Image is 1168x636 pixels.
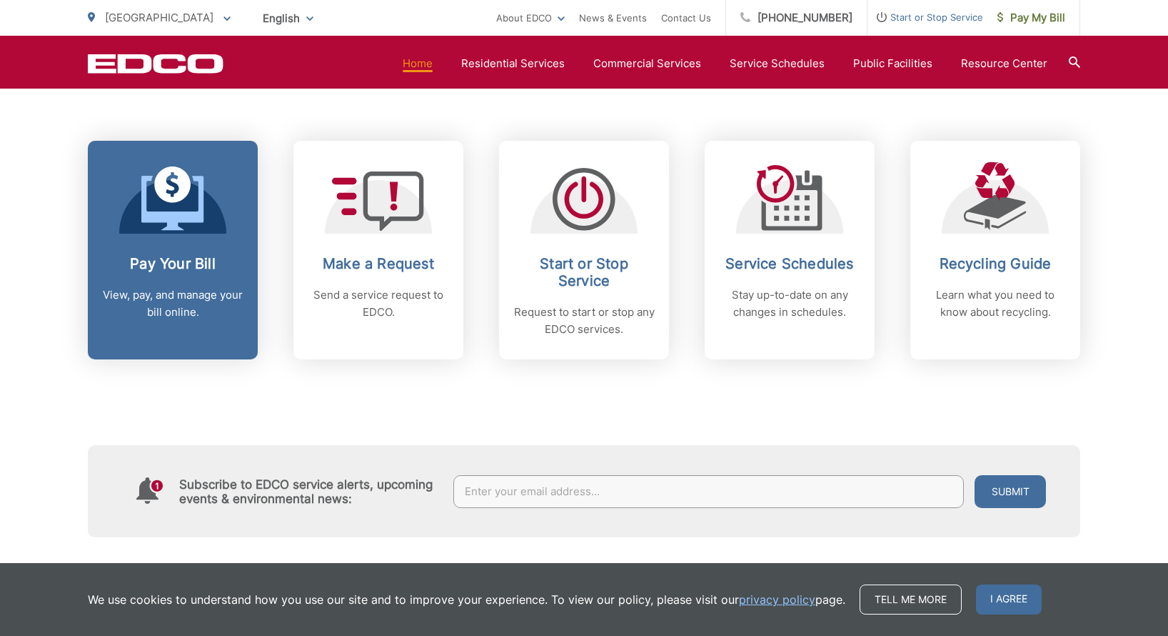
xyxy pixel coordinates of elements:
h2: Recycling Guide [925,255,1066,272]
p: Stay up-to-date on any changes in schedules. [719,287,860,321]
span: English [252,6,324,31]
a: Service Schedules [730,55,825,72]
a: About EDCO [496,9,565,26]
h2: Pay Your Bill [102,255,243,272]
span: Pay My Bill [997,9,1065,26]
a: Public Facilities [853,55,932,72]
span: [GEOGRAPHIC_DATA] [105,11,213,24]
a: Resource Center [961,55,1047,72]
p: Send a service request to EDCO. [308,287,449,321]
a: Contact Us [661,9,711,26]
a: Make a Request Send a service request to EDCO. [293,141,463,359]
input: Enter your email address... [453,475,965,508]
p: Request to start or stop any EDCO services. [513,304,655,338]
h4: Subscribe to EDCO service alerts, upcoming events & environmental news: [179,477,439,506]
span: I agree [976,585,1042,615]
h2: Service Schedules [719,255,860,272]
p: View, pay, and manage your bill online. [102,287,243,321]
a: Tell me more [860,585,962,615]
p: Learn what you need to know about recycling. [925,287,1066,321]
a: privacy policy [739,591,815,608]
a: Pay Your Bill View, pay, and manage your bill online. [88,141,258,359]
button: Submit [975,475,1046,508]
a: EDCD logo. Return to the homepage. [88,54,223,74]
h2: Make a Request [308,255,449,272]
h2: Start or Stop Service [513,255,655,289]
p: We use cookies to understand how you use our site and to improve your experience. To view our pol... [88,591,845,608]
a: Commercial Services [593,55,701,72]
a: Home [403,55,433,72]
a: Service Schedules Stay up-to-date on any changes in schedules. [705,141,875,359]
a: Recycling Guide Learn what you need to know about recycling. [910,141,1080,359]
a: News & Events [579,9,647,26]
a: Residential Services [461,55,565,72]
